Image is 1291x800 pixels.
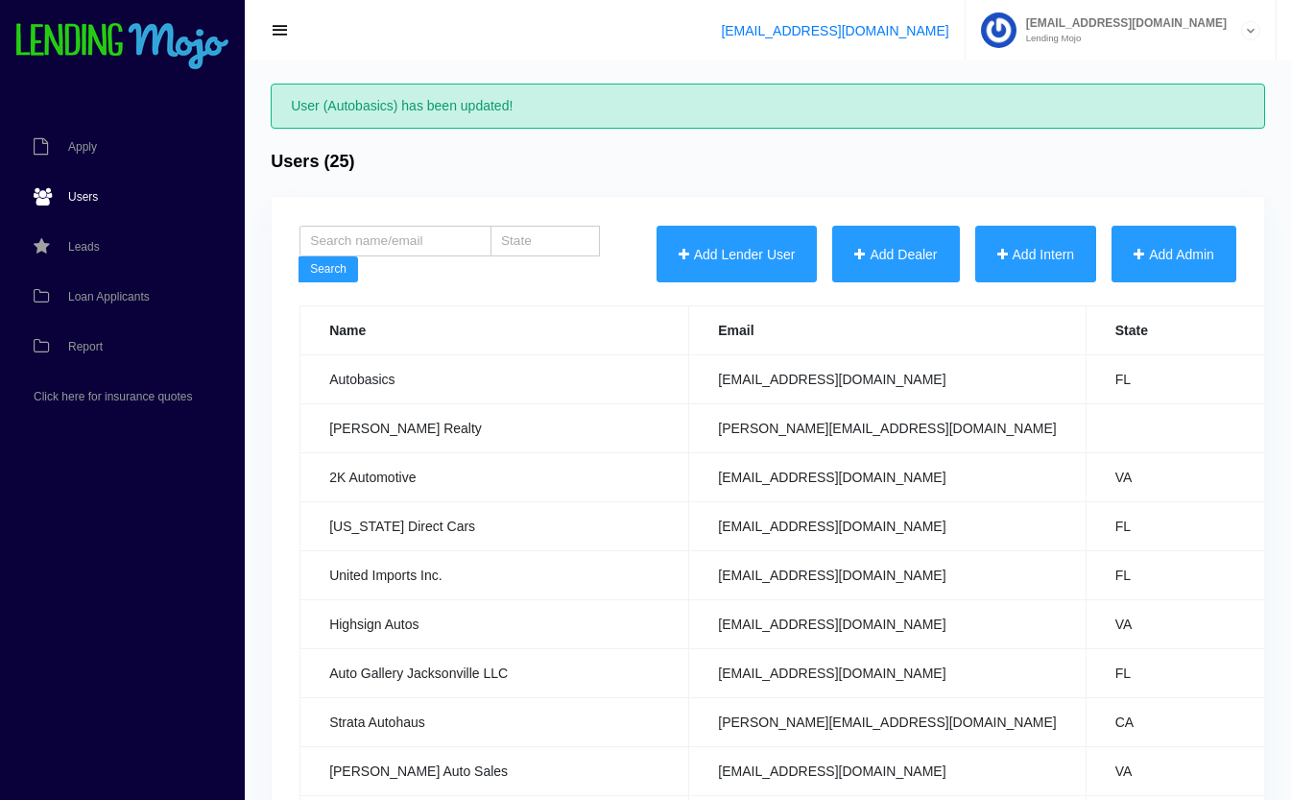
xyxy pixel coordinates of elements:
[68,341,103,352] span: Report
[14,23,230,71] img: logo-small.png
[299,226,491,256] input: Search name/email
[689,355,1086,404] td: [EMAIL_ADDRESS][DOMAIN_NAME]
[1112,226,1236,283] button: Add Admin
[300,747,689,796] td: [PERSON_NAME] Auto Sales
[300,551,689,600] td: United Imports Inc.
[1086,600,1284,649] td: VA
[271,152,354,173] h4: Users (25)
[300,698,689,747] td: Strata Autohaus
[689,600,1086,649] td: [EMAIL_ADDRESS][DOMAIN_NAME]
[1086,649,1284,698] td: FL
[1086,551,1284,600] td: FL
[1016,17,1227,29] span: [EMAIL_ADDRESS][DOMAIN_NAME]
[689,306,1086,355] th: Email
[689,502,1086,551] td: [EMAIL_ADDRESS][DOMAIN_NAME]
[300,404,689,453] td: [PERSON_NAME] Realty
[299,256,358,283] button: Search
[975,226,1097,283] button: Add Intern
[300,600,689,649] td: Highsign Autos
[300,649,689,698] td: Auto Gallery Jacksonville LLC
[300,306,689,355] th: Name
[300,355,689,404] td: Autobasics
[689,404,1086,453] td: [PERSON_NAME][EMAIL_ADDRESS][DOMAIN_NAME]
[657,226,818,283] button: Add Lender User
[68,141,97,153] span: Apply
[1086,747,1284,796] td: VA
[1086,306,1284,355] th: State
[1086,355,1284,404] td: FL
[300,502,689,551] td: [US_STATE] Direct Cars
[300,453,689,502] td: 2K Automotive
[721,23,948,38] a: [EMAIL_ADDRESS][DOMAIN_NAME]
[68,191,98,203] span: Users
[981,12,1016,48] img: Profile image
[68,241,100,253] span: Leads
[689,649,1086,698] td: [EMAIL_ADDRESS][DOMAIN_NAME]
[689,698,1086,747] td: [PERSON_NAME][EMAIL_ADDRESS][DOMAIN_NAME]
[490,226,601,256] input: State
[689,747,1086,796] td: [EMAIL_ADDRESS][DOMAIN_NAME]
[689,551,1086,600] td: [EMAIL_ADDRESS][DOMAIN_NAME]
[271,84,1265,129] div: User (Autobasics) has been updated!
[34,391,192,402] span: Click here for insurance quotes
[689,453,1086,502] td: [EMAIL_ADDRESS][DOMAIN_NAME]
[68,291,150,303] span: Loan Applicants
[1086,453,1284,502] td: VA
[1016,34,1227,43] small: Lending Mojo
[832,226,959,283] button: Add Dealer
[1086,502,1284,551] td: FL
[1086,698,1284,747] td: CA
